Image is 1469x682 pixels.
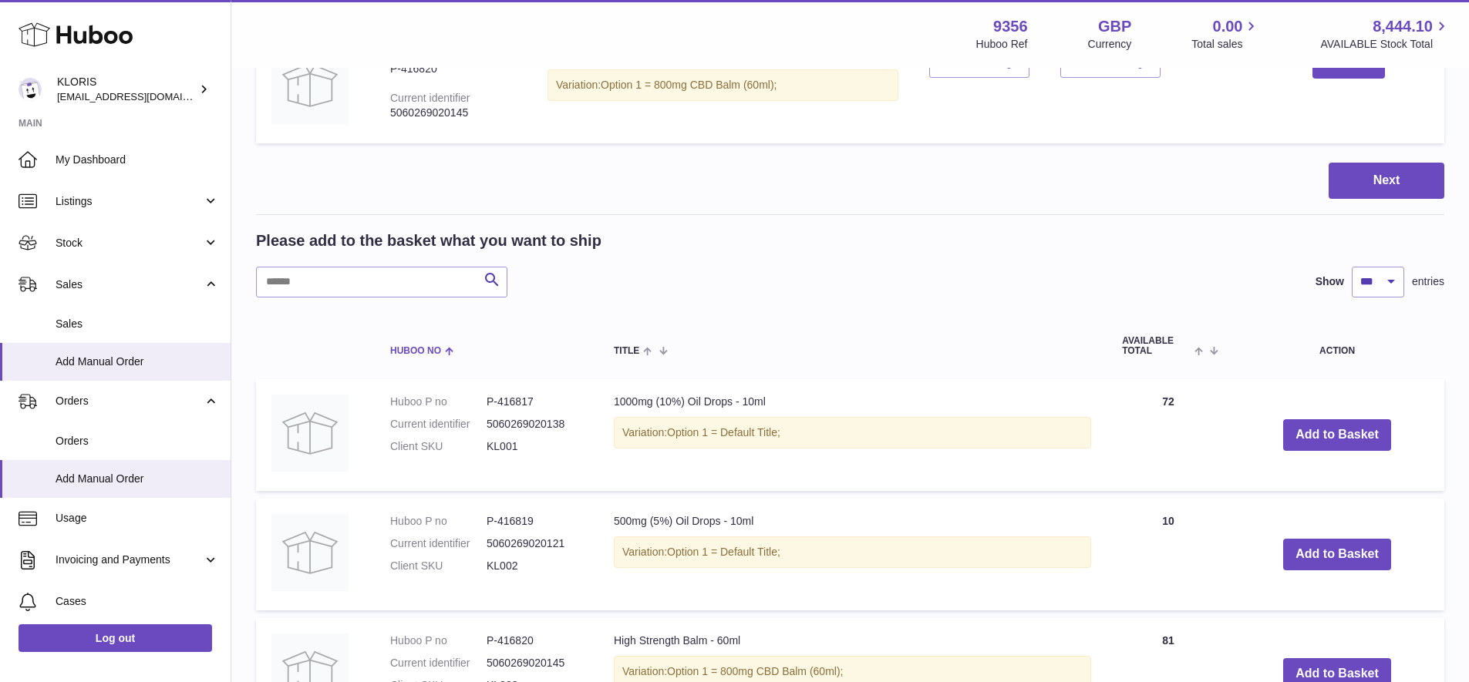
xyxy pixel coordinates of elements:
span: Option 1 = 800mg CBD Balm (60ml); [667,665,843,677]
div: P-416820 [390,62,517,76]
span: Huboo no [390,346,441,356]
span: Stock [56,236,203,250]
img: High Strength Balm - 60ml [271,47,349,124]
dd: KL002 [487,559,583,573]
img: 1000mg (10%) Oil Drops - 10ml [271,395,349,472]
div: 5060269020145 [390,106,517,120]
span: 8,444.10 [1373,16,1433,37]
button: Add to Basket [1283,419,1391,451]
td: High Strength Balm - 60ml [532,32,914,143]
div: KLORIS [57,75,196,104]
dd: P-416817 [487,395,583,409]
span: Total sales [1191,37,1260,52]
dd: 5060269020145 [487,656,583,670]
div: Variation: [548,69,898,101]
dd: 5060269020121 [487,536,583,551]
span: AVAILABLE Stock Total [1320,37,1450,52]
span: Title [614,346,639,356]
a: 8,444.10 AVAILABLE Stock Total [1320,16,1450,52]
span: AVAILABLE Total [1122,336,1191,356]
span: Option 1 = Default Title; [667,426,780,438]
span: [EMAIL_ADDRESS][DOMAIN_NAME] [57,90,227,102]
dt: Huboo P no [390,514,487,529]
span: Invoicing and Payments [56,553,203,567]
span: Add Manual Order [56,354,219,369]
span: Usage [56,511,219,526]
dt: Client SKU [390,439,487,454]
dd: 5060269020138 [487,417,583,432]
td: 500mg (5%) Oil Drops - 10ml [598,499,1107,610]
span: Option 1 = Default Title; [667,546,780,558]
dd: P-416820 [487,633,583,648]
img: huboo@kloriscbd.com [19,78,42,101]
td: 10 [1107,499,1230,610]
th: Action [1230,321,1444,371]
dt: Current identifier [390,656,487,670]
dd: KL001 [487,439,583,454]
span: Sales [56,317,219,331]
span: Option 1 = 800mg CBD Balm (60ml); [601,79,777,91]
img: 500mg (5%) Oil Drops - 10ml [271,514,349,591]
div: Huboo Ref [976,37,1028,52]
span: My Dashboard [56,153,219,167]
span: Orders [56,394,203,408]
dt: Huboo P no [390,633,487,648]
dt: Client SKU [390,559,487,573]
dd: P-416819 [487,514,583,529]
td: 1000mg (10%) Oil Drops - 10ml [598,379,1107,491]
div: Variation: [614,417,1091,449]
dt: Current identifier [390,417,487,432]
button: Next [1329,163,1444,199]
a: Log out [19,624,212,652]
span: entries [1412,274,1444,289]
dt: Current identifier [390,536,487,551]
strong: GBP [1098,16,1131,37]
span: 0.00 [1213,16,1243,37]
span: Sales [56,277,203,292]
span: Cases [56,594,219,609]
div: Current identifier [390,92,470,104]
div: Variation: [614,536,1091,568]
dt: Huboo P no [390,395,487,409]
span: Add Manual Order [56,472,219,486]
strong: 9356 [993,16,1028,37]
span: Orders [56,434,219,449]
span: Listings [56,194,203,209]
div: Currency [1088,37,1132,52]
h2: Please add to the basket what you want to ship [256,230,601,251]
button: Add to Basket [1283,539,1391,570]
a: 0.00 Total sales [1191,16,1260,52]
label: Show [1316,274,1344,289]
td: 72 [1107,379,1230,491]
